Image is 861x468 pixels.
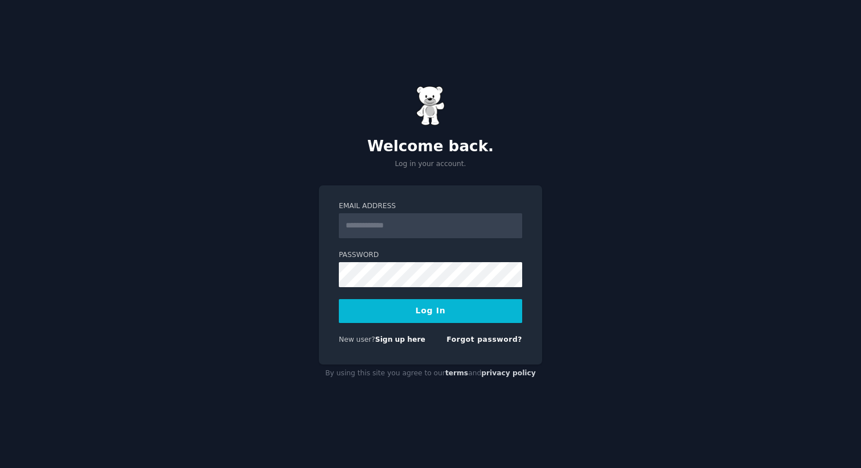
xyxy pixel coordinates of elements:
button: Log In [339,299,522,323]
img: Gummy Bear [416,86,445,126]
p: Log in your account. [319,159,542,169]
a: terms [445,369,468,377]
h2: Welcome back. [319,138,542,156]
a: privacy policy [481,369,536,377]
div: By using this site you agree to our and [319,365,542,383]
label: Password [339,250,522,260]
a: Forgot password? [446,336,522,343]
label: Email Address [339,201,522,212]
span: New user? [339,336,375,343]
a: Sign up here [375,336,425,343]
